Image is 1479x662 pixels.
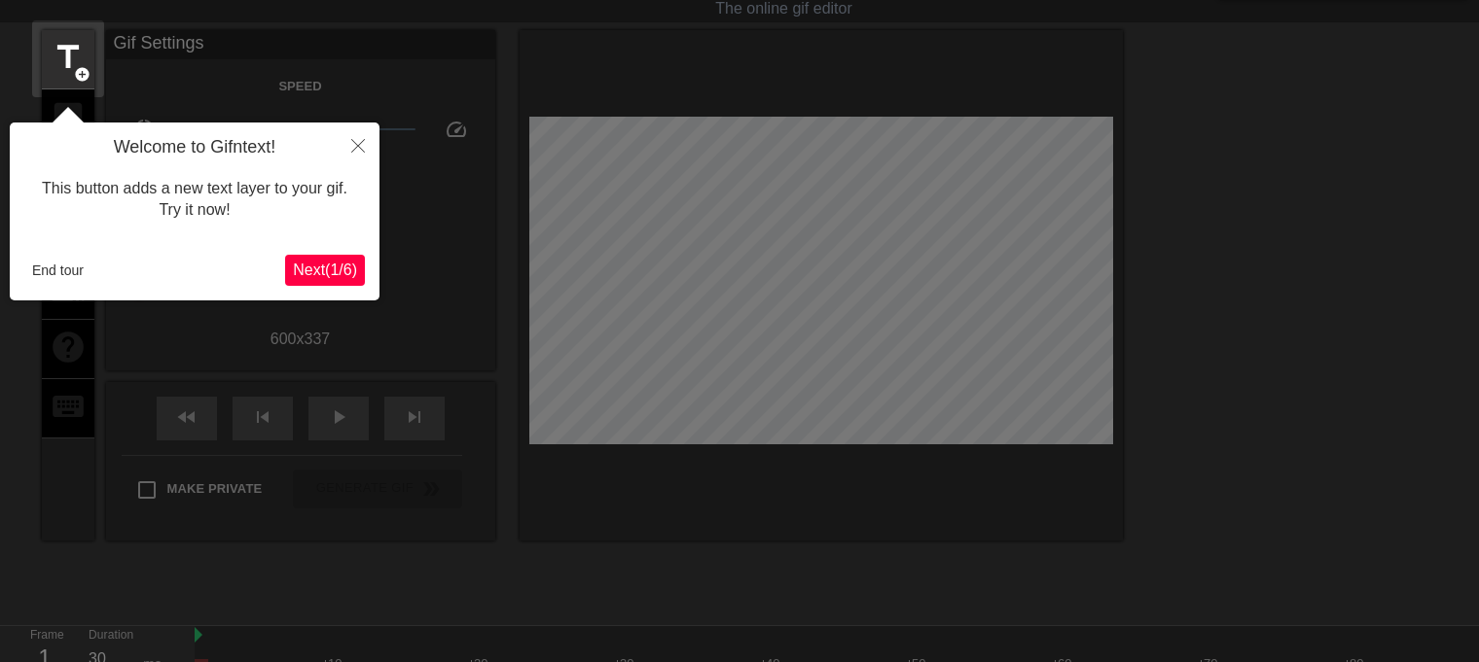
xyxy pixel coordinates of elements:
[293,261,357,278] span: Next ( 1 / 6 )
[24,256,91,285] button: End tour
[337,122,379,167] button: Close
[285,255,365,286] button: Next
[24,137,365,158] h4: Welcome to Gifntext!
[24,158,365,241] div: This button adds a new text layer to your gif. Try it now!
